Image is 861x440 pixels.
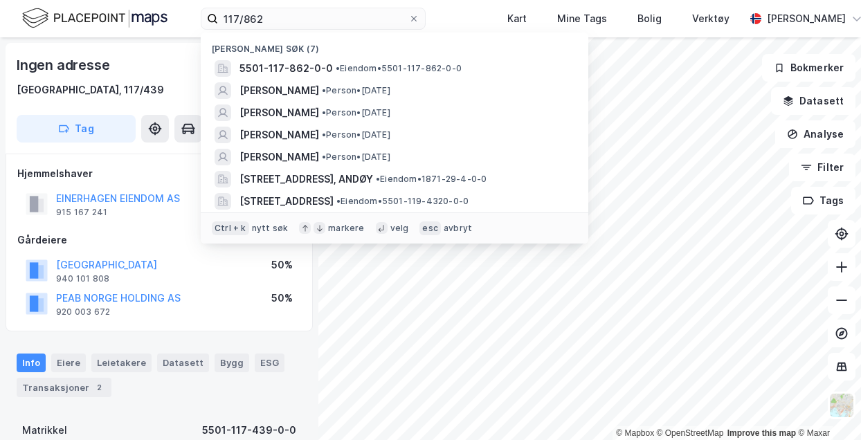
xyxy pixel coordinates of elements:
a: Improve this map [727,428,796,438]
span: [PERSON_NAME] [239,82,319,99]
div: [PERSON_NAME] søk (7) [201,33,588,57]
div: 940 101 808 [56,273,109,284]
span: Person • [DATE] [322,129,390,140]
span: Person • [DATE] [322,152,390,163]
span: • [336,196,341,206]
span: • [336,63,340,73]
input: Søk på adresse, matrikkel, gårdeiere, leietakere eller personer [218,8,408,29]
div: velg [390,223,409,234]
span: • [322,107,326,118]
div: 920 003 672 [56,306,110,318]
span: • [322,129,326,140]
div: 915 167 241 [56,207,107,218]
span: • [322,152,326,162]
span: • [376,174,380,184]
span: [PERSON_NAME] [239,127,319,143]
div: markere [328,223,364,234]
div: Kontrollprogram for chat [792,374,861,440]
div: Datasett [157,354,209,372]
div: Verktøy [692,10,729,27]
div: Matrikkel [22,422,67,439]
span: Eiendom • 5501-117-862-0-0 [336,63,462,74]
div: ESG [255,354,284,372]
div: avbryt [444,223,472,234]
span: 5501-117-862-0-0 [239,60,333,77]
span: Eiendom • 1871-29-4-0-0 [376,174,487,185]
div: [GEOGRAPHIC_DATA], 117/439 [17,82,164,98]
div: Gårdeiere [17,232,301,248]
div: Mine Tags [557,10,607,27]
span: Person • [DATE] [322,85,390,96]
div: Kart [507,10,527,27]
div: Ctrl + k [212,221,249,235]
div: 2 [92,381,106,394]
button: Analyse [775,120,855,148]
div: Bolig [637,10,662,27]
div: nytt søk [252,223,289,234]
a: OpenStreetMap [657,428,724,438]
div: Eiere [51,354,86,372]
span: [STREET_ADDRESS] [239,193,334,210]
img: logo.f888ab2527a4732fd821a326f86c7f29.svg [22,6,167,30]
span: Person • [DATE] [322,107,390,118]
div: Hjemmelshaver [17,165,301,182]
span: [STREET_ADDRESS], ANDØY [239,171,373,187]
div: [PERSON_NAME] [767,10,846,27]
span: Eiendom • 5501-119-4320-0-0 [336,196,469,207]
button: Datasett [771,87,855,115]
button: Tag [17,115,136,143]
span: [PERSON_NAME] [239,149,319,165]
div: Info [17,354,46,372]
span: [PERSON_NAME] [239,104,319,121]
div: 50% [271,257,293,273]
div: esc [419,221,441,235]
button: Filter [789,154,855,181]
div: Leietakere [91,354,152,372]
a: Mapbox [616,428,654,438]
div: 5501-117-439-0-0 [202,422,296,439]
button: Tags [791,187,855,214]
div: Bygg [215,354,249,372]
span: • [322,85,326,95]
div: 50% [271,290,293,306]
div: Transaksjoner [17,378,111,397]
button: Bokmerker [762,54,855,82]
div: Ingen adresse [17,54,112,76]
iframe: Chat Widget [792,374,861,440]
